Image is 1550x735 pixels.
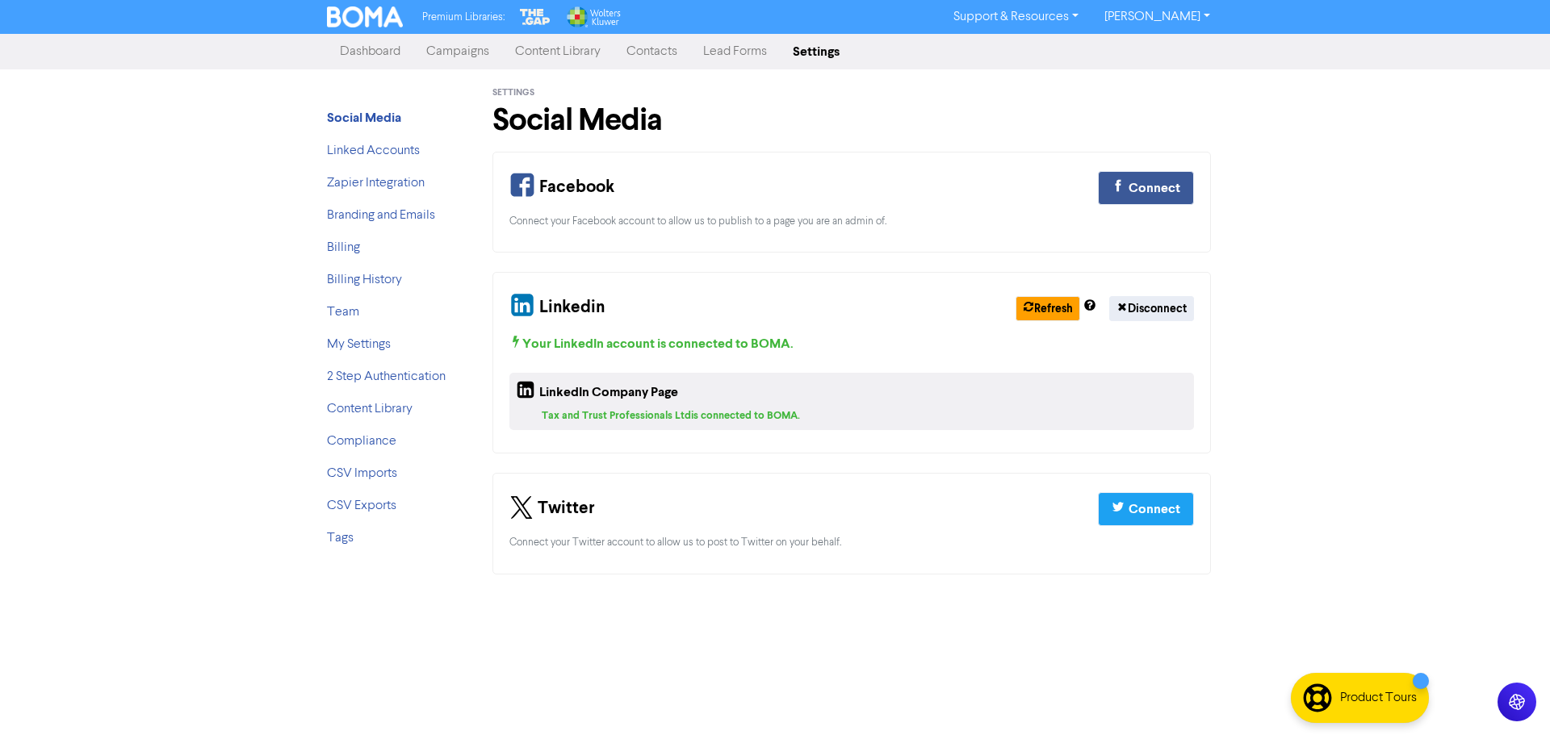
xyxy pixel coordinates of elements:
[1016,296,1080,321] button: Refresh
[327,35,413,68] a: Dashboard
[1098,171,1194,205] button: Connect
[327,110,401,126] strong: Social Media
[327,435,396,448] a: Compliance
[1109,296,1194,321] button: Disconnect
[509,169,614,207] div: Facebook
[327,144,420,157] a: Linked Accounts
[940,4,1091,30] a: Support & Resources
[327,274,402,286] a: Billing History
[509,214,1194,229] div: Connect your Facebook account to allow us to publish to a page you are an admin of.
[1098,492,1194,526] button: Connect
[327,209,435,222] a: Branding and Emails
[780,35,852,68] a: Settings
[327,177,425,190] a: Zapier Integration
[327,403,413,416] a: Content Library
[565,6,620,27] img: Wolters Kluwer
[516,379,678,408] div: LinkedIn Company Page
[492,473,1211,574] div: Your Twitter Connection
[422,12,505,23] span: Premium Libraries:
[492,272,1211,453] div: Your Linkedin and Company Page Connection
[690,35,780,68] a: Lead Forms
[327,6,403,27] img: BOMA Logo
[327,499,396,512] a: CSV Exports
[327,370,446,383] a: 2 Step Authentication
[413,35,502,68] a: Campaigns
[327,532,354,545] a: Tags
[492,102,1211,139] h1: Social Media
[542,408,1188,424] div: Tax and Trust Professionals Ltd is connected to BOMA.
[327,112,401,125] a: Social Media
[327,306,359,319] a: Team
[502,35,614,68] a: Content Library
[517,6,553,27] img: The Gap
[509,334,1194,353] div: Your LinkedIn account is connected to BOMA .
[327,338,391,351] a: My Settings
[509,490,595,528] div: Twitter
[509,535,1194,550] div: Connect your Twitter account to allow us to post to Twitter on your behalf.
[1469,658,1550,735] iframe: Chat Widget
[1129,499,1180,519] div: Connect
[1129,178,1180,198] div: Connect
[509,289,605,328] div: Linkedin
[1091,4,1223,30] a: [PERSON_NAME]
[327,467,397,480] a: CSV Imports
[327,241,360,254] a: Billing
[492,152,1211,253] div: Your Facebook Connection
[614,35,690,68] a: Contacts
[492,87,534,98] span: Settings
